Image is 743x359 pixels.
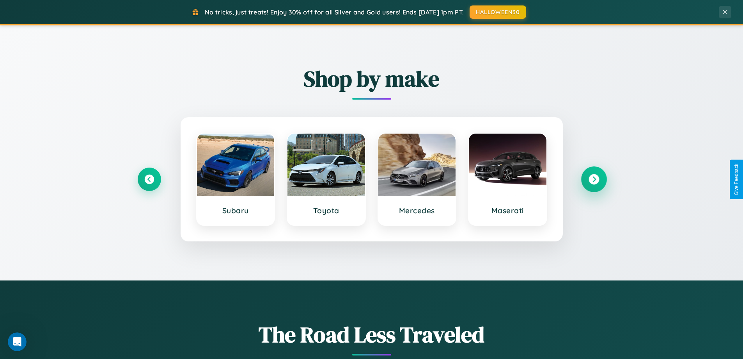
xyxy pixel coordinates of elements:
[470,5,526,19] button: HALLOWEEN30
[205,8,464,16] span: No tricks, just treats! Enjoy 30% off for all Silver and Gold users! Ends [DATE] 1pm PT.
[8,332,27,351] iframe: Intercom live chat
[295,206,357,215] h3: Toyota
[477,206,539,215] h3: Maserati
[138,64,606,94] h2: Shop by make
[138,320,606,350] h1: The Road Less Traveled
[205,206,267,215] h3: Subaru
[734,164,739,195] div: Give Feedback
[386,206,448,215] h3: Mercedes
